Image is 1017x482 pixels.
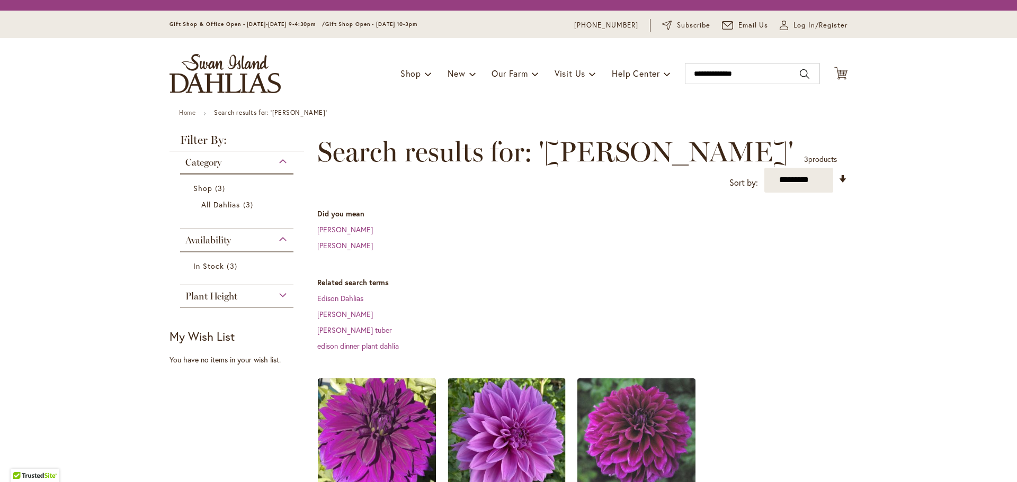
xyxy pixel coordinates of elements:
strong: Filter By: [169,134,304,151]
dt: Did you mean [317,208,847,219]
a: Subscribe [662,20,710,31]
span: Email Us [738,20,769,31]
span: New [448,68,465,79]
a: In Stock 3 [193,260,283,271]
a: Log In/Register [780,20,847,31]
a: Home [179,108,195,116]
span: Shop [400,68,421,79]
a: Email Us [722,20,769,31]
span: Category [185,157,221,168]
strong: Search results for: '[PERSON_NAME]' [214,108,327,116]
span: Our Farm [492,68,528,79]
span: 3 [243,199,256,210]
span: Subscribe [677,20,710,31]
span: Visit Us [555,68,585,79]
a: Shop [193,183,283,194]
a: edison dinner plant dahlia [317,341,399,351]
dt: Related search terms [317,277,847,288]
div: You have no items in your wish list. [169,354,311,365]
a: [PHONE_NUMBER] [574,20,638,31]
a: store logo [169,54,281,93]
span: Availability [185,234,231,246]
span: In Stock [193,261,224,271]
span: Gift Shop & Office Open - [DATE]-[DATE] 9-4:30pm / [169,21,325,28]
span: Shop [193,183,212,193]
span: All Dahlias [201,199,240,210]
span: Plant Height [185,290,237,302]
label: Sort by: [729,173,758,193]
strong: My Wish List [169,329,235,344]
span: Help Center [612,68,660,79]
span: Search results for: '[PERSON_NAME]' [317,136,793,168]
span: 3 [804,154,808,164]
span: 3 [215,183,228,194]
a: All Dahlias [201,199,275,210]
a: [PERSON_NAME] [317,224,373,234]
a: [PERSON_NAME] tuber [317,325,392,335]
a: [PERSON_NAME] [317,309,373,319]
span: Gift Shop Open - [DATE] 10-3pm [325,21,417,28]
span: Log In/Register [793,20,847,31]
p: products [804,151,837,168]
a: Edison Dahlias [317,293,363,303]
a: [PERSON_NAME] [317,240,373,250]
span: 3 [227,260,239,271]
